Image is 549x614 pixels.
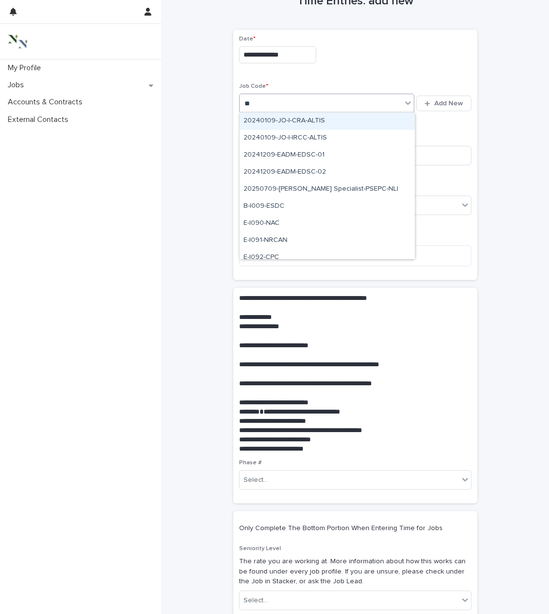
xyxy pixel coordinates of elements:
p: External Contacts [4,115,76,124]
div: 20250709-JO-HR Specialist-PSEPC-NLI [240,181,415,198]
div: E-I092-CPC [240,249,415,266]
p: Accounts & Contracts [4,98,90,107]
div: 20240109-JO-I-IRCC-ALTIS [240,130,415,147]
div: 20241209-EADM-EDSC-01 [240,147,415,164]
div: E-I091-NRCAN [240,232,415,249]
div: E-I090-NAC [240,215,415,232]
p: My Profile [4,63,49,73]
div: 20240109-JO-I-CRA-ALTIS [240,113,415,130]
span: Add New [434,100,463,107]
p: The rate you are working at. More information about how this works can be found under every job p... [239,556,471,587]
span: Phase # [239,460,262,466]
span: Date [239,36,256,42]
p: Only Complete The Bottom Portion When Entering Time for Jobs [239,524,468,533]
div: Select... [244,595,268,606]
span: Seniority Level [239,546,281,552]
div: 20241209-EADM-EDSC-02 [240,164,415,181]
img: 3bAFpBnQQY6ys9Fa9hsD [8,32,27,51]
p: Jobs [4,80,32,90]
button: Add New [416,96,471,111]
span: Job Code [239,83,268,89]
div: Select... [244,475,268,485]
div: B-I009-ESDC [240,198,415,215]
